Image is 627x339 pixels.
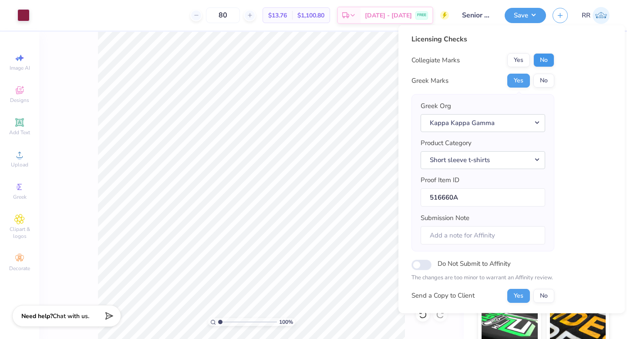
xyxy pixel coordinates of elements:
[53,312,89,320] span: Chat with us.
[421,138,472,148] label: Product Category
[421,101,451,111] label: Greek Org
[421,114,545,132] button: Kappa Kappa Gamma
[365,11,412,20] span: [DATE] - [DATE]
[421,213,469,223] label: Submission Note
[411,34,554,44] div: Licensing Checks
[507,53,530,67] button: Yes
[417,12,426,18] span: FREE
[455,7,498,24] input: Untitled Design
[505,8,546,23] button: Save
[206,7,240,23] input: – –
[268,11,287,20] span: $13.76
[13,193,27,200] span: Greek
[279,318,293,326] span: 100 %
[533,53,554,67] button: No
[507,74,530,88] button: Yes
[297,11,324,20] span: $1,100.80
[438,258,511,269] label: Do Not Submit to Affinity
[582,10,590,20] span: RR
[533,288,554,302] button: No
[582,7,610,24] a: RR
[421,175,459,185] label: Proof Item ID
[21,312,53,320] strong: Need help?
[533,74,554,88] button: No
[411,75,448,85] div: Greek Marks
[4,226,35,240] span: Clipart & logos
[11,161,28,168] span: Upload
[10,97,29,104] span: Designs
[507,288,530,302] button: Yes
[411,291,475,301] div: Send a Copy to Client
[593,7,610,24] img: Rigil Kent Ricardo
[9,265,30,272] span: Decorate
[421,151,545,169] button: Short sleeve t-shirts
[9,129,30,136] span: Add Text
[10,64,30,71] span: Image AI
[411,55,460,65] div: Collegiate Marks
[411,274,554,282] p: The changes are too minor to warrant an Affinity review.
[421,226,545,244] input: Add a note for Affinity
